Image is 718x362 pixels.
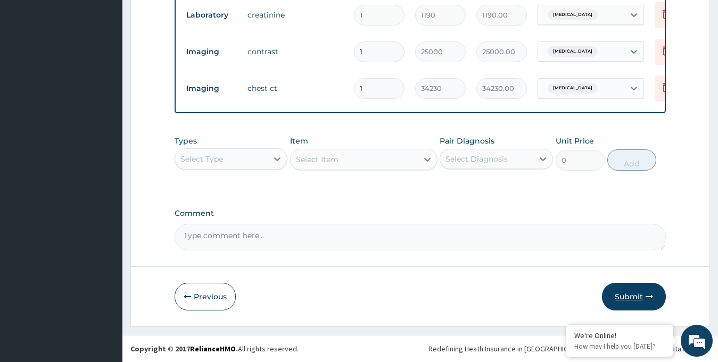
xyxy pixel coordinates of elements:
a: RelianceHMO [190,344,236,353]
div: Select Diagnosis [445,154,508,164]
span: [MEDICAL_DATA] [548,46,598,57]
div: Select Type [180,154,223,164]
td: Imaging [181,79,242,98]
td: Imaging [181,42,242,62]
span: We're online! [62,112,147,219]
div: We're Online! [574,331,665,340]
footer: All rights reserved. [122,335,718,362]
td: creatinine [242,4,349,26]
button: Add [607,149,656,171]
textarea: Type your message and hit 'Enter' [5,246,203,283]
span: [MEDICAL_DATA] [548,10,598,20]
td: chest ct [242,78,349,99]
label: Unit Price [556,136,594,146]
div: Redefining Heath Insurance in [GEOGRAPHIC_DATA] using Telemedicine and Data Science! [428,343,710,354]
label: Types [175,137,197,146]
td: contrast [242,41,349,62]
span: [MEDICAL_DATA] [548,83,598,94]
div: Minimize live chat window [175,5,200,31]
label: Item [290,136,308,146]
img: d_794563401_company_1708531726252_794563401 [20,53,43,80]
button: Submit [602,283,666,310]
div: Chat with us now [55,60,179,73]
td: Laboratory [181,5,242,25]
label: Pair Diagnosis [440,136,494,146]
label: Comment [175,209,666,218]
button: Previous [175,283,236,310]
strong: Copyright © 2017 . [130,344,238,353]
p: How may I help you today? [574,342,665,351]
